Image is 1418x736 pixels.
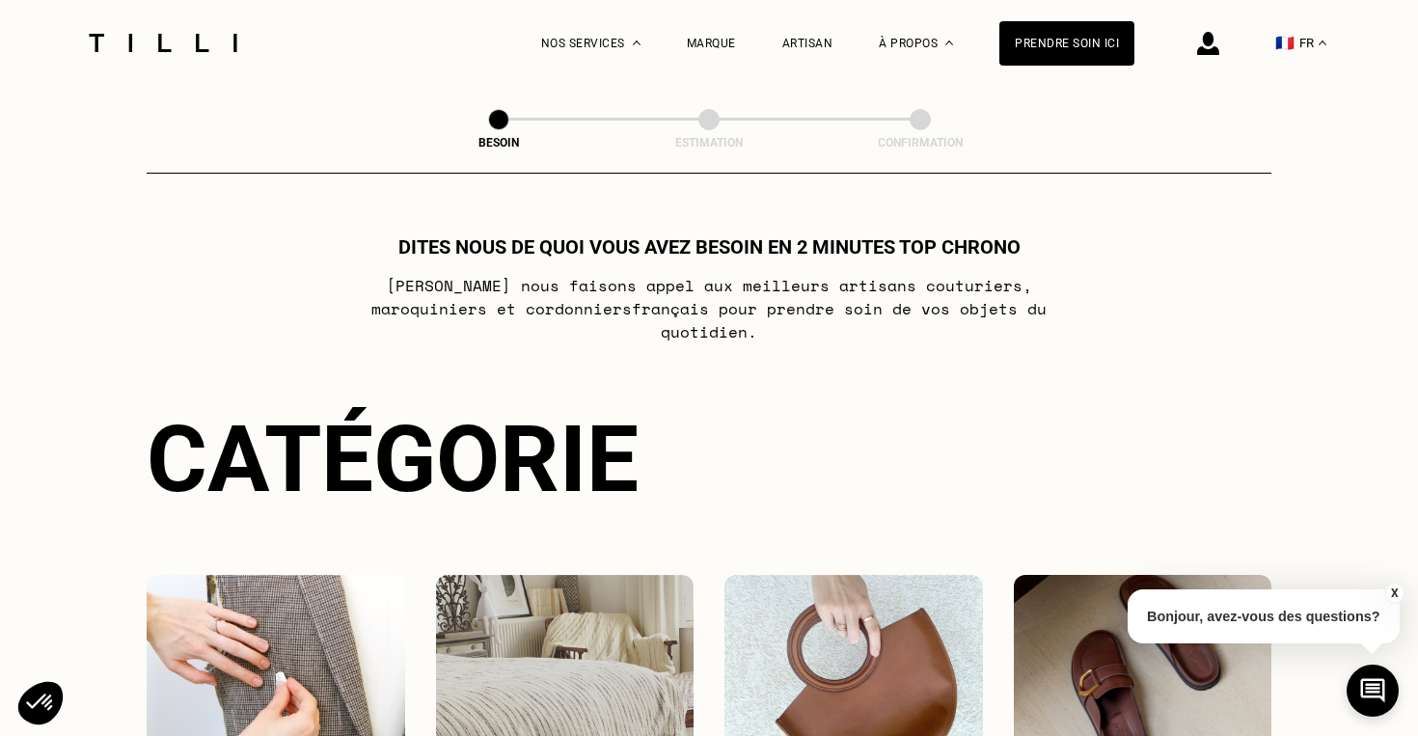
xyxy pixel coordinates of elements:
[1384,583,1404,604] button: X
[1319,41,1326,45] img: menu déroulant
[147,405,1271,513] div: Catégorie
[999,21,1134,66] a: Prendre soin ici
[1128,589,1400,643] p: Bonjour, avez-vous des questions?
[824,136,1017,150] div: Confirmation
[687,37,736,50] a: Marque
[782,37,833,50] a: Artisan
[402,136,595,150] div: Besoin
[398,235,1021,259] h1: Dites nous de quoi vous avez besoin en 2 minutes top chrono
[82,34,244,52] img: Logo du service de couturière Tilli
[613,136,805,150] div: Estimation
[945,41,953,45] img: Menu déroulant à propos
[1197,32,1219,55] img: icône connexion
[633,41,641,45] img: Menu déroulant
[327,274,1092,343] p: [PERSON_NAME] nous faisons appel aux meilleurs artisans couturiers , maroquiniers et cordonniers ...
[1275,34,1295,52] span: 🇫🇷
